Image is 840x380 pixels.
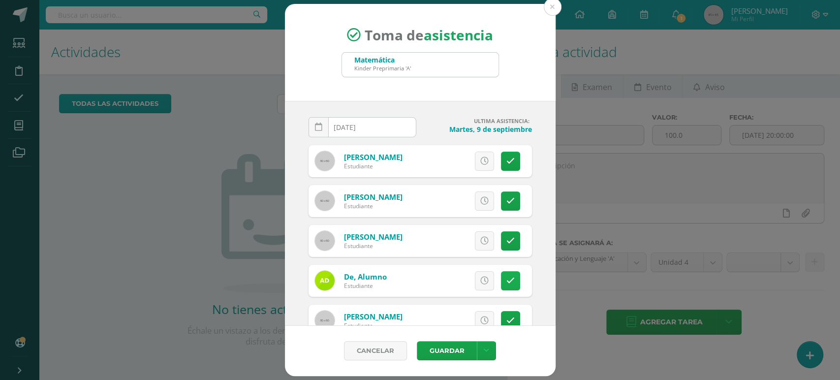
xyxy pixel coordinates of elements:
a: [PERSON_NAME] [344,152,403,162]
img: 60x60 [315,311,335,330]
strong: asistencia [424,26,493,44]
a: [PERSON_NAME] [344,312,403,321]
a: [PERSON_NAME] [344,232,403,242]
input: Busca un grado o sección aquí... [342,53,498,77]
div: Estudiante [344,321,403,330]
div: Matemática [354,55,411,64]
img: e72f666bc7d8d73005af8a08493f6d04.png [315,271,335,290]
img: 60x60 [315,191,335,211]
div: Kinder Preprimaria 'A' [354,64,411,72]
div: Estudiante [344,282,387,290]
button: Guardar [417,341,477,360]
input: Fecha de Inasistencia [309,118,416,137]
a: Cancelar [344,341,407,360]
span: Toma de [365,26,493,44]
h4: ULTIMA ASISTENCIA: [424,117,532,125]
div: Estudiante [344,162,403,170]
div: Estudiante [344,242,403,250]
h4: Martes, 9 de septiembre [424,125,532,134]
img: 60x60 [315,151,335,171]
img: 60x60 [315,231,335,251]
div: Estudiante [344,202,403,210]
a: De, Alumno [344,272,387,282]
a: [PERSON_NAME] [344,192,403,202]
